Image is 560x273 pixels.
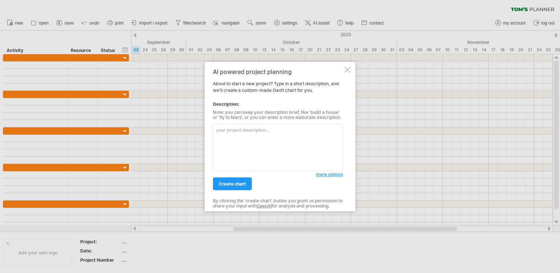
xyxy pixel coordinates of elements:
[213,101,343,108] div: Description:
[219,181,246,187] span: create chart
[316,171,343,178] a: more options
[213,198,343,209] div: By clicking the 'create chart' button you grant us permission to share your input with for analys...
[213,177,252,190] a: create chart
[213,68,343,205] div: About to start a new project? Type in a short description, and we'll create a custom-made Gantt c...
[213,68,343,75] div: AI powered project planning
[257,203,272,209] a: OpenAI
[316,172,343,177] span: more options
[213,110,343,120] div: Note: you can keep your description brief, like 'build a house' or 'fly to Mars', or you can ente...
